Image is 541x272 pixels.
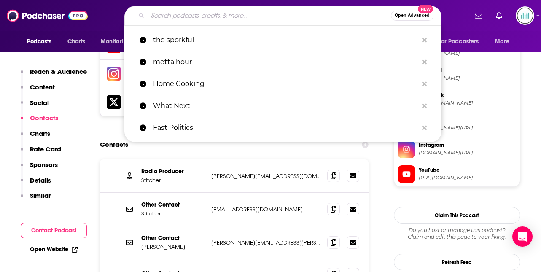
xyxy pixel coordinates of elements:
[394,207,520,224] button: Claim This Podcast
[398,140,517,158] a: Instagram[DOMAIN_NAME][URL]
[516,6,534,25] button: Show profile menu
[471,8,486,23] a: Show notifications dropdown
[21,83,55,99] button: Content
[30,191,51,199] p: Similar
[21,99,49,114] button: Social
[419,92,517,99] span: Facebook
[21,223,87,238] button: Contact Podcast
[419,50,517,57] span: siriusxm.com
[398,165,517,183] a: YouTube[URL][DOMAIN_NAME]
[153,117,418,139] p: Fast Politics
[141,234,205,242] p: Other Contact
[141,243,205,250] p: [PERSON_NAME]
[21,34,63,50] button: open menu
[495,36,509,48] span: More
[419,141,517,149] span: Instagram
[30,83,55,91] p: Content
[153,95,418,117] p: What Next
[124,6,441,25] div: Search podcasts, credits, & more...
[153,29,418,51] p: the sporkful
[391,11,433,21] button: Open AdvancedNew
[433,34,491,50] button: open menu
[21,161,58,176] button: Sponsors
[419,125,517,131] span: twitter.com/TheSporkful
[67,36,86,48] span: Charts
[419,116,517,124] span: X/Twitter
[493,8,506,23] a: Show notifications dropdown
[439,36,479,48] span: For Podcasters
[419,175,517,181] span: https://www.youtube.com/@TheSporkful
[418,5,433,13] span: New
[211,172,321,180] p: [PERSON_NAME][EMAIL_ADDRESS][DOMAIN_NAME]
[124,73,441,95] a: Home Cooking
[21,129,50,145] button: Charts
[30,67,87,75] p: Reach & Audience
[124,95,441,117] a: What Next
[419,150,517,156] span: instagram.com/thesporkful
[124,29,441,51] a: the sporkful
[30,176,51,184] p: Details
[211,239,321,246] p: [PERSON_NAME][EMAIL_ADDRESS][PERSON_NAME][DOMAIN_NAME]
[100,137,128,153] h2: Contacts
[398,116,517,133] a: X/Twitter[DOMAIN_NAME][URL]
[395,13,430,18] span: Open Advanced
[107,67,121,81] img: iconImage
[394,227,520,240] div: Claim and edit this page to your liking.
[27,36,52,48] span: Podcasts
[141,168,205,175] p: Radio Producer
[394,254,520,270] button: Refresh Feed
[516,6,534,25] span: Logged in as podglomerate
[30,246,78,253] a: Open Website
[95,34,142,50] button: open menu
[30,161,58,169] p: Sponsors
[211,206,321,213] p: [EMAIL_ADDRESS][DOMAIN_NAME]
[7,8,88,24] img: Podchaser - Follow, Share and Rate Podcasts
[30,145,61,153] p: Rate Card
[516,6,534,25] img: User Profile
[21,191,51,207] button: Similar
[153,51,418,73] p: metta hour
[394,227,520,234] span: Do you host or manage this podcast?
[21,114,58,129] button: Contacts
[398,91,517,108] a: Facebook[URL][DOMAIN_NAME]
[21,145,61,161] button: Rate Card
[124,117,441,139] a: Fast Politics
[419,100,517,106] span: https://www.facebook.com/sporkful
[62,34,91,50] a: Charts
[30,114,58,122] p: Contacts
[124,51,441,73] a: metta hour
[419,67,517,74] span: RSS Feed
[419,166,517,174] span: YouTube
[21,67,87,83] button: Reach & Audience
[398,66,517,83] a: RSS Feed[DOMAIN_NAME]
[21,176,51,192] button: Details
[30,129,50,137] p: Charts
[489,34,520,50] button: open menu
[101,36,131,48] span: Monitoring
[141,201,205,208] p: Other Contact
[512,226,533,247] div: Open Intercom Messenger
[148,9,391,22] input: Search podcasts, credits, & more...
[141,210,205,217] p: Stitcher
[30,99,49,107] p: Social
[153,73,418,95] p: Home Cooking
[141,177,205,184] p: Stitcher
[419,75,517,81] span: feeds.simplecast.com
